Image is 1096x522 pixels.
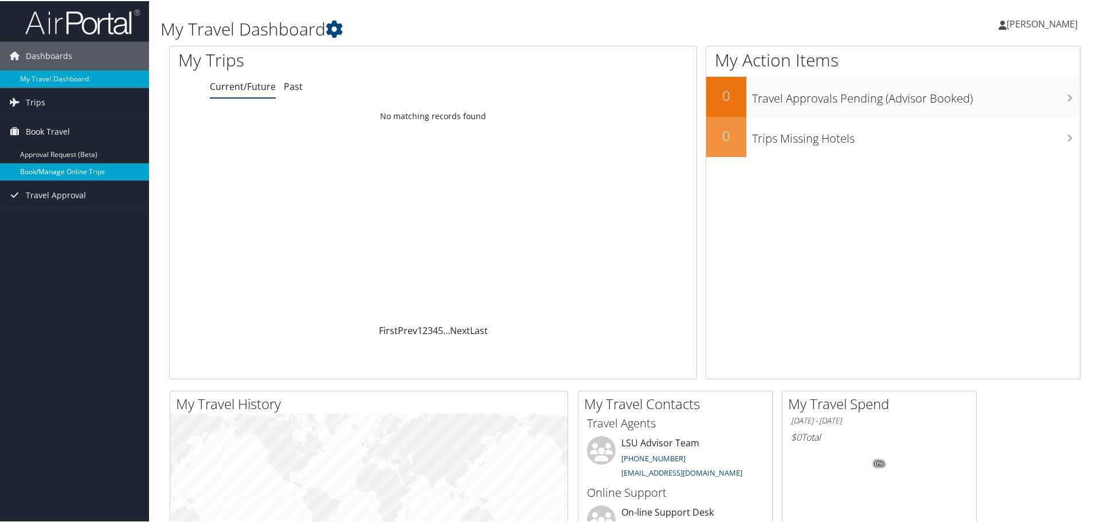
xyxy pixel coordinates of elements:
[438,323,443,336] a: 5
[379,323,398,336] a: First
[470,323,488,336] a: Last
[176,393,567,413] h2: My Travel History
[433,323,438,336] a: 4
[417,323,422,336] a: 1
[587,484,764,500] h3: Online Support
[284,79,303,92] a: Past
[26,116,70,145] span: Book Travel
[788,393,976,413] h2: My Travel Spend
[26,41,72,69] span: Dashboards
[443,323,450,336] span: …
[178,47,468,71] h1: My Trips
[398,323,417,336] a: Prev
[161,16,780,40] h1: My Travel Dashboard
[621,452,686,462] a: [PHONE_NUMBER]
[581,435,769,482] li: LSU Advisor Team
[706,47,1080,71] h1: My Action Items
[791,430,968,442] h6: Total
[706,85,746,104] h2: 0
[450,323,470,336] a: Next
[26,180,86,209] span: Travel Approval
[706,76,1080,116] a: 0Travel Approvals Pending (Advisor Booked)
[999,6,1089,40] a: [PERSON_NAME]
[791,414,968,425] h6: [DATE] - [DATE]
[210,79,276,92] a: Current/Future
[791,430,801,442] span: $0
[422,323,428,336] a: 2
[1007,17,1078,29] span: [PERSON_NAME]
[170,105,696,125] td: No matching records found
[752,124,1080,146] h3: Trips Missing Hotels
[428,323,433,336] a: 3
[584,393,772,413] h2: My Travel Contacts
[25,7,140,34] img: airportal-logo.png
[706,125,746,144] h2: 0
[26,87,45,116] span: Trips
[875,460,884,466] tspan: 0%
[706,116,1080,156] a: 0Trips Missing Hotels
[752,84,1080,105] h3: Travel Approvals Pending (Advisor Booked)
[587,414,764,430] h3: Travel Agents
[621,466,742,477] a: [EMAIL_ADDRESS][DOMAIN_NAME]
